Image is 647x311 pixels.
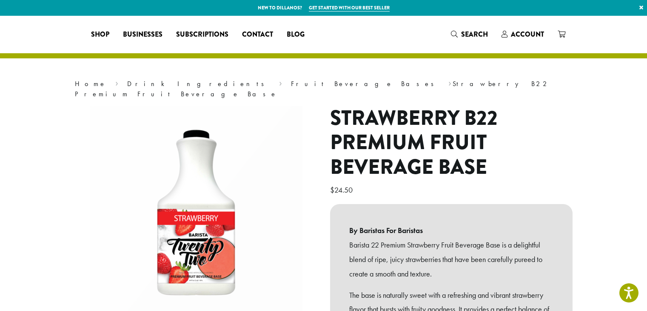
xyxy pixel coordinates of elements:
span: Shop [91,29,109,40]
h1: Strawberry B22 Premium Fruit Beverage Base [330,106,573,180]
span: $ [330,185,334,195]
span: › [279,76,282,89]
bdi: 24.50 [330,185,355,195]
a: Drink Ingredients [127,79,270,88]
a: Get started with our best seller [309,4,390,12]
nav: Breadcrumb [75,79,573,99]
a: Fruit Beverage Bases [291,79,439,88]
a: Home [75,79,106,88]
a: Shop [84,28,116,41]
span: Account [511,29,544,39]
span: Blog [287,29,305,40]
span: › [448,76,451,89]
span: Search [461,29,488,39]
span: Businesses [123,29,162,40]
b: By Baristas For Baristas [349,223,553,238]
a: Search [444,27,495,41]
span: Subscriptions [176,29,228,40]
span: › [115,76,118,89]
p: Barista 22 Premium Strawberry Fruit Beverage Base is a delightful blend of ripe, juicy strawberri... [349,238,553,281]
span: Contact [242,29,273,40]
